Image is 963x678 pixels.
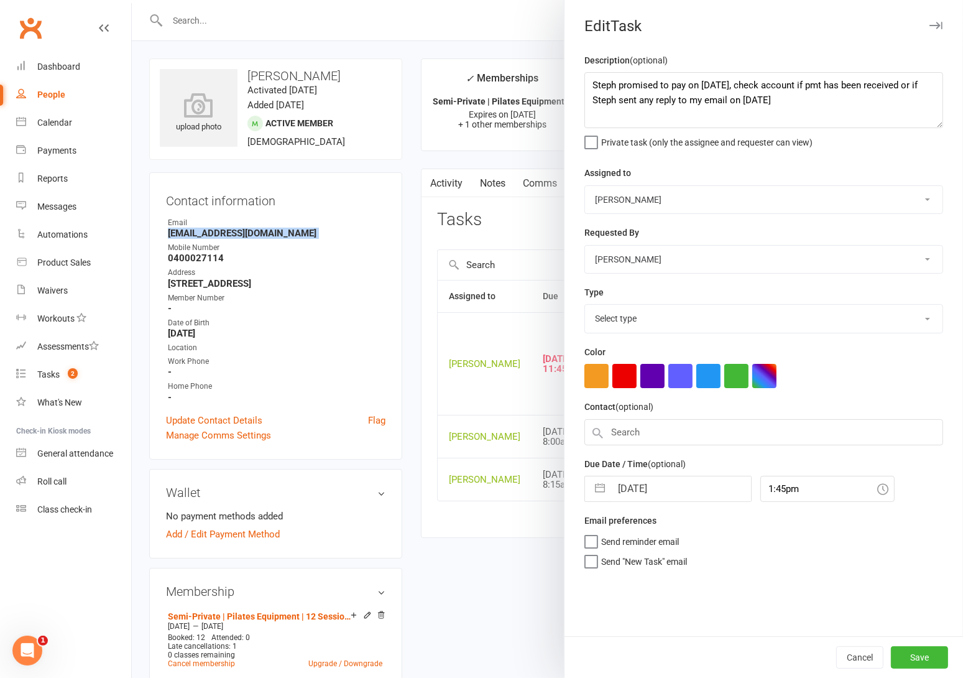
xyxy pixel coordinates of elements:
label: Email preferences [584,514,657,527]
a: Automations [16,221,131,249]
a: People [16,81,131,109]
a: Reports [16,165,131,193]
div: Automations [37,230,88,239]
span: 2 [68,368,78,379]
label: Color [584,345,606,359]
span: Private task (only the assignee and requester can view) [601,133,813,147]
input: Search [584,419,943,445]
small: (optional) [615,402,653,412]
div: Product Sales [37,258,91,267]
div: Workouts [37,313,75,323]
a: What's New [16,389,131,417]
label: Assigned to [584,166,631,180]
a: General attendance kiosk mode [16,440,131,468]
div: Calendar [37,118,72,128]
span: 1 [38,636,48,646]
a: Class kiosk mode [16,496,131,524]
small: (optional) [630,55,668,65]
a: Payments [16,137,131,165]
a: Assessments [16,333,131,361]
span: Send reminder email [601,532,679,547]
a: Roll call [16,468,131,496]
div: Class check-in [37,504,92,514]
a: Workouts [16,305,131,333]
button: Cancel [836,646,883,669]
a: Clubworx [15,12,46,44]
a: Tasks 2 [16,361,131,389]
a: Product Sales [16,249,131,277]
div: Assessments [37,341,99,351]
label: Due Date / Time [584,457,686,471]
div: Roll call [37,476,67,486]
div: Waivers [37,286,68,295]
label: Type [584,286,604,299]
small: (optional) [648,459,686,469]
div: Dashboard [37,62,80,72]
div: What's New [37,397,82,407]
div: Reports [37,174,68,183]
label: Requested By [584,226,639,239]
a: Dashboard [16,53,131,81]
button: Save [891,646,948,669]
div: General attendance [37,448,113,458]
a: Calendar [16,109,131,137]
a: Messages [16,193,131,221]
label: Description [584,53,668,67]
div: People [37,90,65,100]
div: Edit Task [564,17,963,35]
label: Contact [584,400,653,414]
span: Send "New Task" email [601,552,687,567]
a: Waivers [16,277,131,305]
div: Tasks [37,369,60,379]
iframe: Intercom live chat [12,636,42,666]
div: Payments [37,146,76,156]
div: Messages [37,202,76,211]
